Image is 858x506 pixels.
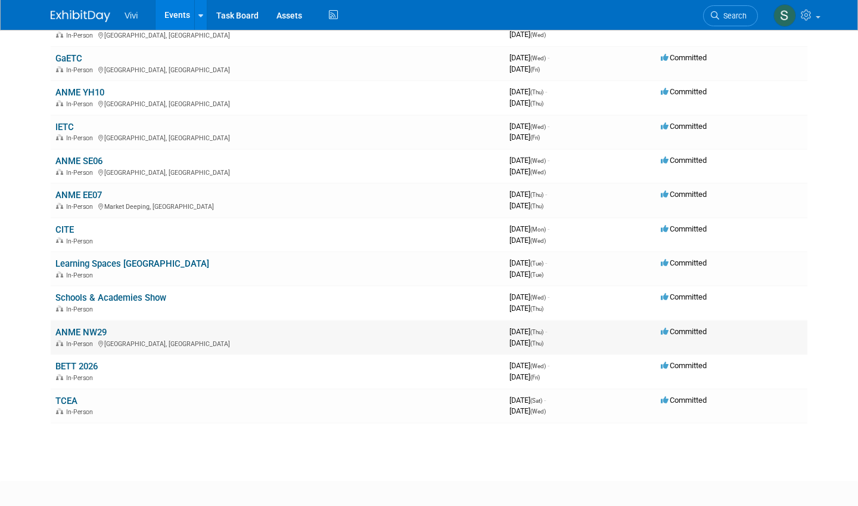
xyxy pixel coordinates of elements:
[509,258,547,267] span: [DATE]
[509,270,543,279] span: [DATE]
[661,53,707,62] span: Committed
[530,169,546,175] span: (Wed)
[530,66,540,73] span: (Fri)
[661,156,707,165] span: Committed
[55,132,500,142] div: [GEOGRAPHIC_DATA], [GEOGRAPHIC_DATA]
[530,237,546,244] span: (Wed)
[56,237,63,243] img: In-Person Event
[530,100,543,107] span: (Thu)
[509,98,543,107] span: [DATE]
[55,87,104,98] a: ANME YH10
[509,190,547,199] span: [DATE]
[544,396,546,405] span: -
[530,340,543,347] span: (Thu)
[661,327,707,336] span: Committed
[66,100,97,108] span: In-Person
[55,201,500,211] div: Market Deeping, [GEOGRAPHIC_DATA]
[55,122,74,132] a: IETC
[530,124,546,130] span: (Wed)
[530,203,543,209] span: (Thu)
[548,361,549,370] span: -
[509,122,549,131] span: [DATE]
[548,122,549,131] span: -
[55,338,500,348] div: [GEOGRAPHIC_DATA], [GEOGRAPHIC_DATA]
[661,258,707,267] span: Committed
[509,396,546,405] span: [DATE]
[56,66,63,72] img: In-Person Event
[530,260,543,267] span: (Tue)
[56,408,63,414] img: In-Person Event
[661,396,707,405] span: Committed
[66,271,97,279] span: In-Person
[530,158,546,164] span: (Wed)
[66,169,97,177] span: In-Person
[509,372,540,381] span: [DATE]
[55,53,82,64] a: GaETC
[509,167,546,176] span: [DATE]
[530,89,543,95] span: (Thu)
[56,271,63,277] img: In-Person Event
[530,294,546,301] span: (Wed)
[545,190,547,199] span: -
[509,338,543,347] span: [DATE]
[530,32,546,38] span: (Wed)
[66,408,97,416] span: In-Person
[56,32,63,38] img: In-Person Event
[530,408,546,415] span: (Wed)
[55,30,500,39] div: [GEOGRAPHIC_DATA], [GEOGRAPHIC_DATA]
[548,53,549,62] span: -
[55,327,107,338] a: ANME NW29
[66,134,97,142] span: In-Person
[51,10,110,22] img: ExhibitDay
[548,292,549,301] span: -
[66,340,97,348] span: In-Person
[509,304,543,313] span: [DATE]
[661,361,707,370] span: Committed
[530,329,543,335] span: (Thu)
[509,236,546,245] span: [DATE]
[66,237,97,245] span: In-Person
[530,374,540,381] span: (Fri)
[55,292,166,303] a: Schools & Academies Show
[661,190,707,199] span: Committed
[509,156,549,165] span: [DATE]
[530,134,540,141] span: (Fri)
[509,292,549,301] span: [DATE]
[66,374,97,382] span: In-Person
[125,11,138,20] span: Vivi
[719,11,747,20] span: Search
[66,32,97,39] span: In-Person
[55,98,500,108] div: [GEOGRAPHIC_DATA], [GEOGRAPHIC_DATA]
[661,87,707,96] span: Committed
[530,306,543,312] span: (Thu)
[56,100,63,106] img: In-Person Event
[509,327,547,336] span: [DATE]
[56,374,63,380] img: In-Person Event
[56,340,63,346] img: In-Person Event
[545,87,547,96] span: -
[66,203,97,211] span: In-Person
[703,5,758,26] a: Search
[56,306,63,311] img: In-Person Event
[530,363,546,369] span: (Wed)
[55,258,209,269] a: Learning Spaces [GEOGRAPHIC_DATA]
[66,66,97,74] span: In-Person
[509,201,543,210] span: [DATE]
[55,224,74,235] a: CITE
[773,4,796,27] img: Sara Membreno
[55,190,102,200] a: ANME EE07
[66,306,97,313] span: In-Person
[548,156,549,165] span: -
[55,361,98,372] a: BETT 2026
[661,292,707,301] span: Committed
[55,167,500,177] div: [GEOGRAPHIC_DATA], [GEOGRAPHIC_DATA]
[530,226,546,233] span: (Mon)
[55,396,77,406] a: TCEA
[509,30,546,39] span: [DATE]
[55,156,102,166] a: ANME SE06
[530,271,543,278] span: (Tue)
[509,64,540,73] span: [DATE]
[548,224,549,233] span: -
[545,258,547,267] span: -
[530,397,542,404] span: (Sat)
